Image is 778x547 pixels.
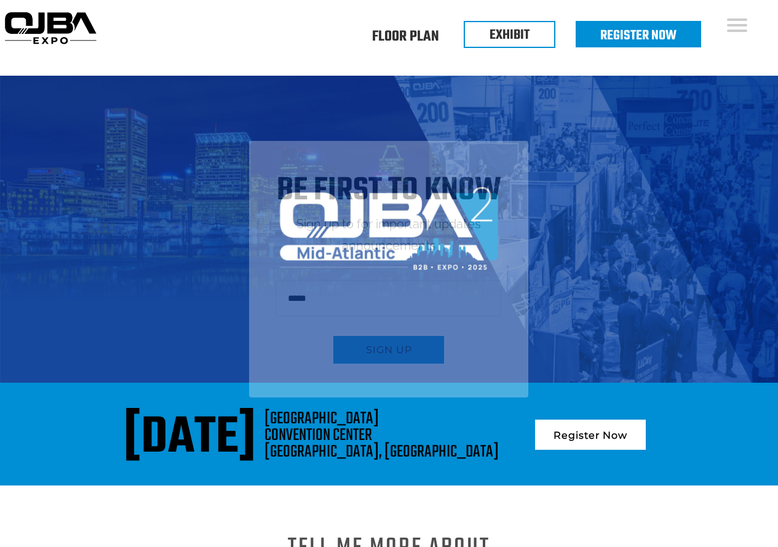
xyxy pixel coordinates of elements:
[333,336,444,364] button: Sign up
[124,410,256,467] div: [DATE]
[249,214,528,257] p: Sign up to for important updates announcements
[490,25,530,46] a: EXHIBIT
[535,420,646,450] a: Register Now
[249,172,528,210] h1: Be first to know
[600,25,677,46] a: Register Now
[264,410,499,460] div: [GEOGRAPHIC_DATA] CONVENTION CENTER [GEOGRAPHIC_DATA], [GEOGRAPHIC_DATA]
